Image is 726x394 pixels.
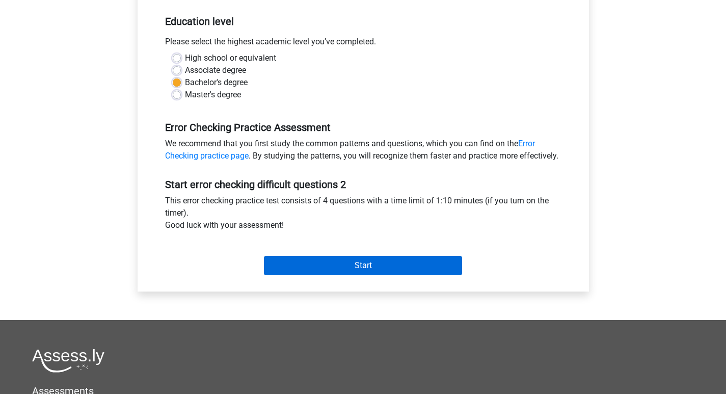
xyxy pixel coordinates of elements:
[32,349,104,373] img: Assessly logo
[165,121,561,134] h5: Error Checking Practice Assessment
[157,195,569,235] div: This error checking practice test consists of 4 questions with a time limit of 1:10 minutes (if y...
[165,178,561,191] h5: Start error checking difficult questions 2
[185,76,248,89] label: Bachelor's degree
[157,138,569,166] div: We recommend that you first study the common patterns and questions, which you can find on the . ...
[185,64,246,76] label: Associate degree
[185,89,241,101] label: Master's degree
[185,52,276,64] label: High school or equivalent
[165,11,561,32] h5: Education level
[264,256,462,275] input: Start
[157,36,569,52] div: Please select the highest academic level you’ve completed.
[165,139,535,161] a: Error Checking practice page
